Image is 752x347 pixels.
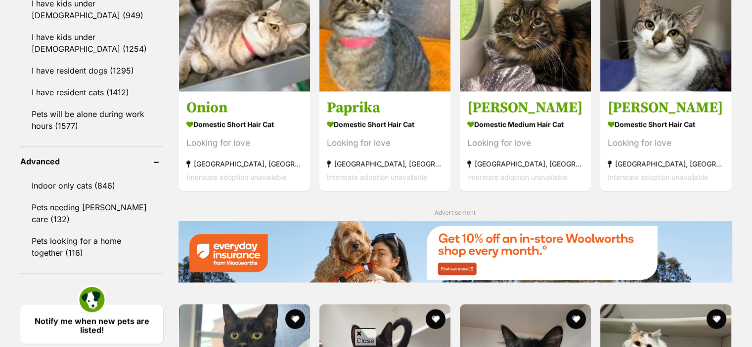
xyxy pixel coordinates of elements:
[608,117,724,131] strong: Domestic Short Hair Cat
[186,117,303,131] strong: Domestic Short Hair Cat
[435,209,476,216] span: Advertisement
[179,91,310,191] a: Onion Domestic Short Hair Cat Looking for love [GEOGRAPHIC_DATA], [GEOGRAPHIC_DATA] Interstate ad...
[566,309,586,329] button: favourite
[20,104,163,136] a: Pets will be alone during work hours (1577)
[467,173,568,181] span: Interstate adoption unavailable
[186,157,303,170] strong: [GEOGRAPHIC_DATA], [GEOGRAPHIC_DATA]
[467,98,583,117] h3: [PERSON_NAME]
[20,231,163,263] a: Pets looking for a home together (116)
[186,173,287,181] span: Interstate adoption unavailable
[327,157,443,170] strong: [GEOGRAPHIC_DATA], [GEOGRAPHIC_DATA]
[600,91,731,191] a: [PERSON_NAME] Domestic Short Hair Cat Looking for love [GEOGRAPHIC_DATA], [GEOGRAPHIC_DATA] Inter...
[608,98,724,117] h3: [PERSON_NAME]
[20,305,163,344] a: Notify me when new pets are listed!
[178,221,732,284] a: Everyday Insurance promotional banner
[460,91,591,191] a: [PERSON_NAME] Domestic Medium Hair Cat Looking for love [GEOGRAPHIC_DATA], [GEOGRAPHIC_DATA] Inte...
[426,309,445,329] button: favourite
[20,197,163,230] a: Pets needing [PERSON_NAME] care (132)
[327,136,443,150] div: Looking for love
[327,173,427,181] span: Interstate adoption unavailable
[20,27,163,59] a: I have kids under [DEMOGRAPHIC_DATA] (1254)
[20,157,163,166] header: Advanced
[327,98,443,117] h3: Paprika
[608,157,724,170] strong: [GEOGRAPHIC_DATA], [GEOGRAPHIC_DATA]
[20,82,163,103] a: I have resident cats (1412)
[608,173,708,181] span: Interstate adoption unavailable
[354,328,376,346] span: Close
[608,136,724,150] div: Looking for love
[467,117,583,131] strong: Domestic Medium Hair Cat
[327,117,443,131] strong: Domestic Short Hair Cat
[20,175,163,196] a: Indoor only cats (846)
[186,98,303,117] h3: Onion
[20,60,163,81] a: I have resident dogs (1295)
[467,136,583,150] div: Looking for love
[467,157,583,170] strong: [GEOGRAPHIC_DATA], [GEOGRAPHIC_DATA]
[285,309,305,329] button: favourite
[319,91,450,191] a: Paprika Domestic Short Hair Cat Looking for love [GEOGRAPHIC_DATA], [GEOGRAPHIC_DATA] Interstate ...
[186,136,303,150] div: Looking for love
[707,309,726,329] button: favourite
[178,221,732,282] img: Everyday Insurance promotional banner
